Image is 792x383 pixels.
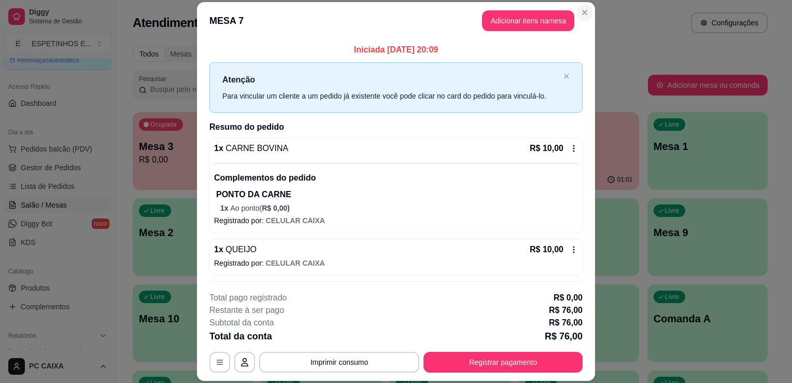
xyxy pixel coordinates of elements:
[220,203,578,213] p: Ao ponto (
[259,352,419,373] button: Imprimir consumo
[214,142,288,155] p: 1 x
[545,329,583,344] p: R$ 76,00
[482,10,574,31] button: Adicionar itens namesa
[563,73,570,79] span: close
[266,259,325,267] span: CELULAR CAIXA
[554,292,583,304] p: R$ 0,00
[220,204,230,212] span: 1 x
[214,243,257,256] p: 1 x
[223,245,257,254] span: QUEIJO
[197,2,595,39] header: MESA 7
[222,73,559,86] p: Atenção
[530,142,563,155] p: R$ 10,00
[563,73,570,80] button: close
[216,188,578,201] p: PONTO DA CARNE
[423,352,583,373] button: Registrar pagamento
[222,90,559,102] div: Para vincular um cliente a um pedido já existente você pode clicar no card do pedido para vinculá...
[209,121,583,133] h2: Resumo do pedido
[576,4,593,21] button: Close
[262,204,290,212] span: R$ 0,00 )
[530,243,563,256] p: R$ 10,00
[209,304,284,317] p: Restante à ser pago
[209,44,583,56] p: Iniciada [DATE] 20:09
[214,215,578,226] p: Registrado por:
[209,292,287,304] p: Total pago registrado
[549,304,583,317] p: R$ 76,00
[209,317,274,329] p: Subtotal da conta
[214,172,578,184] p: Complementos do pedido
[223,144,288,153] span: CARNE BOVINA
[549,317,583,329] p: R$ 76,00
[214,258,578,268] p: Registrado por:
[266,216,325,225] span: CELULAR CAIXA
[209,329,272,344] p: Total da conta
